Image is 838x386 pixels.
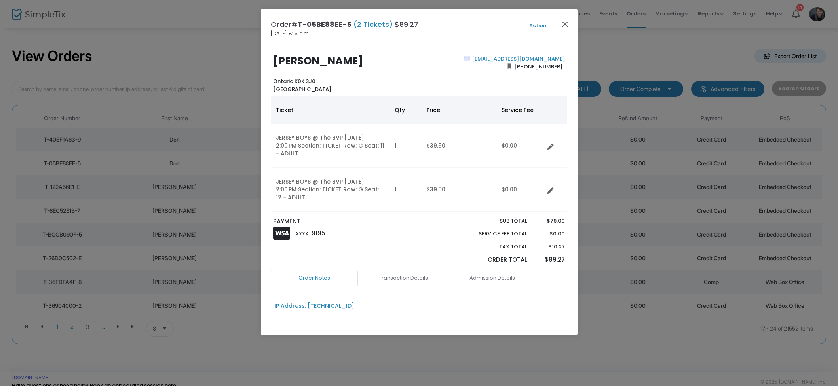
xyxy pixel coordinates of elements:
[352,19,395,29] span: (2 Tickets)
[460,243,528,251] p: Tax Total
[516,21,564,30] button: Action
[497,124,544,168] td: $0.00
[273,217,415,226] p: PAYMENT
[271,19,418,30] h4: Order# $89.27
[470,55,565,62] a: [EMAIL_ADDRESS][DOMAIN_NAME]
[535,243,565,251] p: $10.27
[497,96,544,124] th: Service Fee
[271,168,390,212] td: JERSEY BOYS @ The BVP [DATE] 2:00 PM Section: TICKET Row: G Seat: 12 - ADULT
[271,96,567,212] div: Data table
[560,19,570,29] button: Close
[271,270,358,286] a: Order Notes
[390,96,422,124] th: Qty
[460,230,528,238] p: Service Fee Total
[360,270,447,286] a: Transaction Details
[535,255,565,265] p: $89.27
[273,54,363,68] b: [PERSON_NAME]
[422,96,497,124] th: Price
[273,78,331,93] b: Ontario K0K 3J0 [GEOGRAPHIC_DATA]
[271,30,310,38] span: [DATE] 8:15 a.m.
[271,96,390,124] th: Ticket
[497,168,544,212] td: $0.00
[390,124,422,168] td: 1
[422,168,497,212] td: $39.50
[535,217,565,225] p: $79.00
[511,60,565,73] span: [PHONE_NUMBER]
[449,270,536,286] a: Admission Details
[298,19,352,29] span: T-05BE88EE-5
[274,302,354,310] div: IP Address: [TECHNICAL_ID]
[460,255,528,265] p: Order Total
[308,229,325,237] span: -9195
[535,230,565,238] p: $0.00
[271,124,390,168] td: JERSEY BOYS @ The BVP [DATE] 2:00 PM Section: TICKET Row: G Seat: 11 - ADULT
[460,217,528,225] p: Sub total
[390,168,422,212] td: 1
[296,230,308,237] span: XXXX
[422,124,497,168] td: $39.50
